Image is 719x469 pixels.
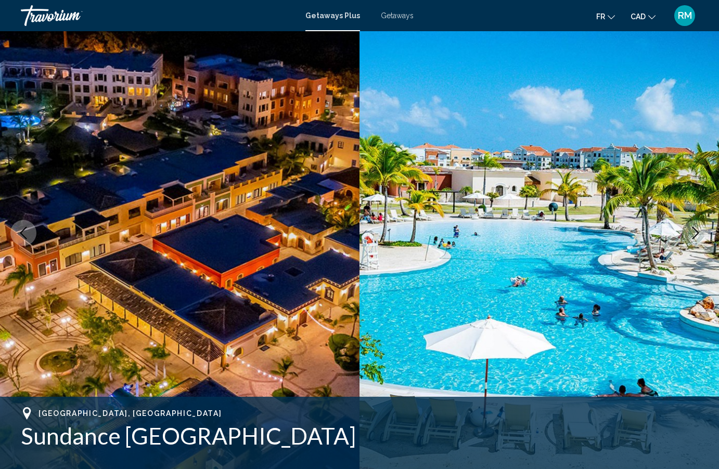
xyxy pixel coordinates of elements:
span: [GEOGRAPHIC_DATA], [GEOGRAPHIC_DATA] [38,409,222,418]
a: Getaways Plus [305,11,360,20]
button: Previous image [10,220,36,246]
a: Travorium [21,5,295,26]
span: fr [596,12,605,21]
span: CAD [631,12,646,21]
button: User Menu [671,5,698,27]
button: Change language [596,9,615,24]
a: Getaways [381,11,414,20]
span: RM [678,10,692,21]
h1: Sundance [GEOGRAPHIC_DATA] [21,422,698,449]
button: Next image [683,220,709,246]
button: Change currency [631,9,656,24]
